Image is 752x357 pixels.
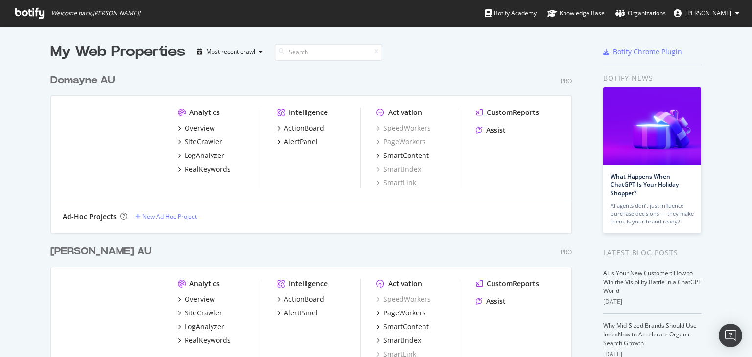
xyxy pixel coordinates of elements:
a: SpeedWorkers [376,294,431,304]
div: Botify Academy [485,8,537,18]
a: PageWorkers [376,308,426,318]
a: AI Is Your New Customer: How to Win the Visibility Battle in a ChatGPT World [603,269,702,295]
button: Most recent crawl [193,44,267,60]
a: RealKeywords [178,335,231,345]
a: ActionBoard [277,123,324,133]
a: Domayne AU [50,73,119,88]
div: Ad-Hoc Projects [63,212,117,222]
a: RealKeywords [178,164,231,174]
div: LogAnalyzer [185,151,224,160]
a: SmartIndex [376,164,421,174]
div: AI agents don’t just influence purchase decisions — they make them. Is your brand ready? [611,202,694,225]
div: LogAnalyzer [185,322,224,332]
div: RealKeywords [185,164,231,174]
button: [PERSON_NAME] [666,5,747,21]
div: SiteCrawler [185,308,222,318]
a: SmartIndex [376,335,421,345]
div: Knowledge Base [547,8,605,18]
div: RealKeywords [185,335,231,345]
a: Botify Chrome Plugin [603,47,682,57]
div: Analytics [189,279,220,289]
div: PageWorkers [383,308,426,318]
span: Venus Martel [685,9,731,17]
a: AlertPanel [277,137,318,147]
div: Domayne AU [50,73,115,88]
div: CustomReports [487,108,539,117]
div: Organizations [615,8,666,18]
div: Botify Chrome Plugin [613,47,682,57]
div: CustomReports [487,279,539,289]
div: Latest Blog Posts [603,247,702,258]
span: Welcome back, [PERSON_NAME] ! [51,9,140,17]
div: My Web Properties [50,42,185,62]
a: CustomReports [476,108,539,117]
a: SmartContent [376,151,429,160]
a: SmartContent [376,322,429,332]
a: What Happens When ChatGPT Is Your Holiday Shopper? [611,172,679,197]
div: SmartContent [383,151,429,160]
div: SmartContent [383,322,429,332]
a: LogAnalyzer [178,322,224,332]
div: Pro [561,77,572,85]
a: SiteCrawler [178,308,222,318]
div: Assist [486,125,506,135]
div: ActionBoard [284,123,324,133]
div: SiteCrawler [185,137,222,147]
div: Pro [561,248,572,256]
a: CustomReports [476,279,539,289]
a: Assist [476,296,506,306]
a: LogAnalyzer [178,151,224,160]
a: PageWorkers [376,137,426,147]
a: Overview [178,294,215,304]
a: SiteCrawler [178,137,222,147]
div: AlertPanel [284,137,318,147]
div: ActionBoard [284,294,324,304]
div: Activation [388,108,422,117]
a: New Ad-Hoc Project [135,212,197,221]
div: Intelligence [289,108,328,117]
div: New Ad-Hoc Project [142,212,197,221]
a: Assist [476,125,506,135]
a: AlertPanel [277,308,318,318]
div: AlertPanel [284,308,318,318]
a: [PERSON_NAME] AU [50,245,156,259]
a: SmartLink [376,178,416,188]
a: ActionBoard [277,294,324,304]
div: Activation [388,279,422,289]
img: www.domayne.com.au [63,108,162,187]
div: Most recent crawl [206,49,255,55]
div: Intelligence [289,279,328,289]
div: Analytics [189,108,220,117]
div: Open Intercom Messenger [719,324,742,347]
div: SmartIndex [383,335,421,345]
img: What Happens When ChatGPT Is Your Holiday Shopper? [603,87,701,165]
div: Overview [185,123,215,133]
a: Why Mid-Sized Brands Should Use IndexNow to Accelerate Organic Search Growth [603,321,697,347]
a: SpeedWorkers [376,123,431,133]
div: Assist [486,296,506,306]
div: Overview [185,294,215,304]
div: [PERSON_NAME] AU [50,245,152,259]
a: Overview [178,123,215,133]
div: [DATE] [603,297,702,306]
div: Botify news [603,73,702,84]
input: Search [275,44,382,61]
